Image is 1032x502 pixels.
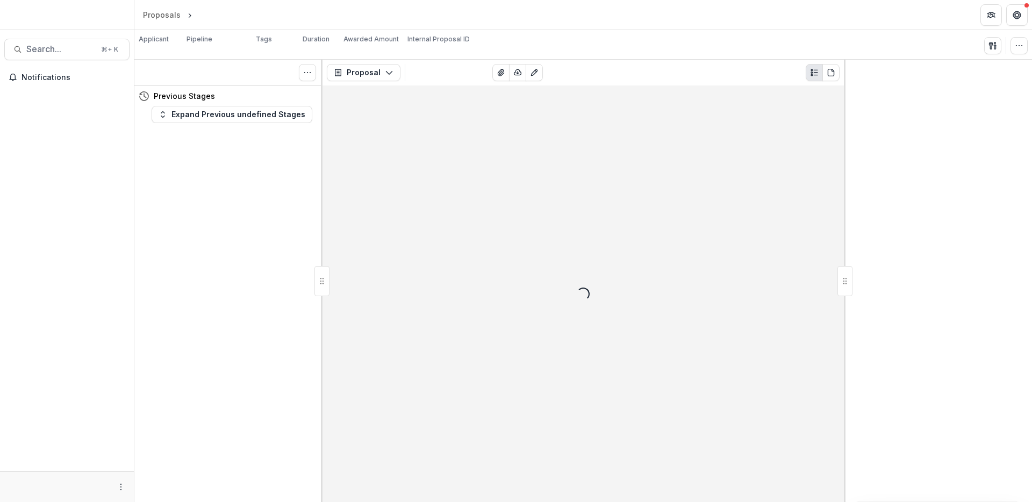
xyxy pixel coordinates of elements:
button: Notifications [4,69,130,86]
button: PDF view [822,64,840,81]
span: Search... [26,44,95,54]
button: Partners [980,4,1002,26]
p: Applicant [139,34,169,44]
nav: breadcrumb [139,7,240,23]
button: Expand Previous undefined Stages [152,106,312,123]
button: Toggle View Cancelled Tasks [299,64,316,81]
div: ⌘ + K [99,44,120,55]
div: Proposals [143,9,181,20]
p: Awarded Amount [343,34,399,44]
p: Tags [256,34,272,44]
h4: Previous Stages [154,90,215,102]
button: Get Help [1006,4,1028,26]
button: Proposal [327,64,400,81]
button: View Attached Files [492,64,510,81]
button: Plaintext view [806,64,823,81]
p: Duration [303,34,329,44]
p: Pipeline [187,34,212,44]
button: Search... [4,39,130,60]
button: More [114,481,127,493]
p: Internal Proposal ID [407,34,470,44]
span: Notifications [21,73,125,82]
button: Edit as form [526,64,543,81]
a: Proposals [139,7,185,23]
